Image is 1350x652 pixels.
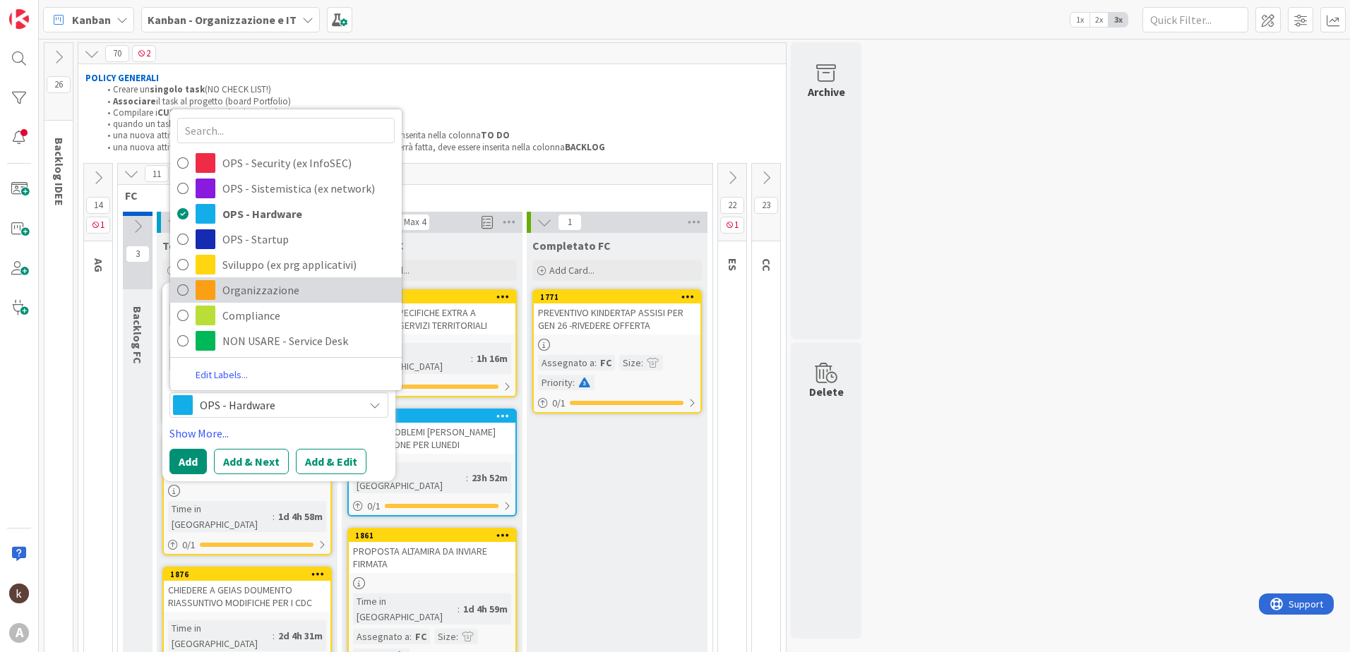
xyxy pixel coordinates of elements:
button: Add [169,449,207,474]
span: 2x [1089,13,1109,27]
div: 0/1 [164,536,330,554]
span: 0 / 1 [552,396,566,411]
span: Backlog FC [131,306,145,364]
li: quando un task è , bloccarlo con la funzionalità dedicata [100,119,779,130]
span: NON USARE - Service Desk [222,330,395,351]
span: 70 [105,45,129,62]
div: A [9,623,29,643]
a: NON USARE - Service Desk [170,328,402,354]
span: 3 [126,246,150,262]
div: Assegnato a [353,629,410,644]
div: Assegnato a [538,355,595,370]
span: Compliance [222,305,395,326]
span: 11 [145,165,169,182]
div: 1861 [349,529,515,542]
span: CC [760,258,774,272]
strong: CUSTOM FIELDS [157,107,227,119]
strong: singolo task [150,83,205,95]
span: : [595,355,597,370]
span: Completato FC [532,239,611,253]
span: OPS - Sistemistica (ex network) [222,178,395,199]
span: 1x [1070,13,1089,27]
div: Size [619,355,641,370]
div: 1884MAIL PER SPECIFICHE EXTRA A DIREZIONE SERVIZI TERRITORIALI [349,291,515,334]
span: Support [30,2,64,19]
a: Sviluppo (ex prg applicativi) [170,252,402,277]
strong: TO DO [481,129,510,141]
div: Time in [GEOGRAPHIC_DATA] [353,593,458,624]
strong: POLICY GENERALI [85,72,159,84]
div: Archive [808,83,845,100]
div: Size [434,629,456,644]
strong: BACKLOG [565,141,605,153]
div: 23h 52m [468,470,511,485]
div: 1876 [170,569,330,579]
div: MAIL PER SPECIFICHE EXTRA A DIREZIONE SERVIZI TERRITORIALI [349,303,515,334]
div: Time in [GEOGRAPHIC_DATA] [168,501,273,532]
span: : [466,470,468,485]
li: il task al progetto (board Portfolio) [100,96,779,107]
div: 1771 [540,292,700,302]
span: To Do FC [162,239,207,253]
li: una nuova attività che deve essere realizzata, ma non so ancora quando verrà fatta, deve essere i... [100,142,779,153]
div: Time in [GEOGRAPHIC_DATA] [168,620,273,651]
button: Add & Next [214,449,289,474]
input: Quick Filter... [1142,7,1248,32]
span: OPS - Hardware [222,203,395,224]
a: OPS - Startup [170,227,402,252]
div: 1771 [534,291,700,303]
img: kh [9,584,29,603]
span: : [410,629,412,644]
span: : [641,355,643,370]
a: OPS - Hardware [170,201,402,227]
span: 2 [132,45,156,62]
input: Search... [177,118,395,143]
a: OPS - Security (ex InfoSEC) [170,150,402,176]
div: Priority [538,375,573,390]
a: Edit Labels... [170,366,273,385]
a: Show More... [169,425,388,442]
div: 1h 16m [473,351,511,366]
span: : [471,351,473,366]
div: 1771PREVENTIVO KINDERTAP ASSISI PER GEN 26 -RIVEDERE OFFERTA [534,291,700,334]
div: 1884 [355,292,515,302]
span: Organizzazione [222,279,395,301]
span: : [456,629,458,644]
a: OPS - Sistemistica (ex network) [170,176,402,201]
span: Add Card... [549,264,595,277]
div: 1876 [164,568,330,581]
div: 2d 4h 31m [275,628,326,644]
span: Kanban [72,11,111,28]
span: AG [92,258,106,272]
span: 14 [86,197,110,214]
div: 1887 [355,411,515,421]
img: Visit kanbanzone.com [9,9,29,29]
span: : [273,628,275,644]
div: 1861 [355,531,515,541]
span: 0 / 1 [182,538,196,553]
li: Compilare i (tutti sempre) [100,107,779,119]
li: una nuova attività che deve essere realizzata nel breve periodo deve essere inserita nella colonna [100,130,779,141]
span: 1 [558,214,582,231]
span: Label [169,380,195,390]
div: 1884 [349,291,515,303]
li: Creare un (NO CHECK LIST!) [100,84,779,95]
b: Kanban - Organizzazione e IT [148,13,297,27]
span: 1 [86,217,110,234]
div: 0/1 [534,394,700,412]
a: Organizzazione [170,277,402,303]
span: 0 / 1 [367,499,381,514]
div: PREVENTIVO KINDERTAP ASSISI PER GEN 26 -RIVEDERE OFFERTA [534,303,700,334]
span: Backlog IDEE [52,138,66,206]
span: Sviluppo (ex prg applicativi) [222,254,395,275]
div: 1887RECAP PROBLEMI [PERSON_NAME] SMARTPHONE PER LUNEDI [349,410,515,454]
div: 1887 [349,410,515,423]
div: FC [597,355,615,370]
div: 0/1 [349,497,515,515]
strong: Associare [113,95,156,107]
span: OPS - Hardware [200,395,357,415]
span: 22 [720,197,744,214]
div: CHIEDERE A GEIAS DOUMENTO RIASSUNTIVO MODIFICHE PER I CDC [164,581,330,612]
span: 1 [720,217,744,234]
div: PROPOSTA ALTAMIRA DA INVIARE FIRMATA [349,542,515,573]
